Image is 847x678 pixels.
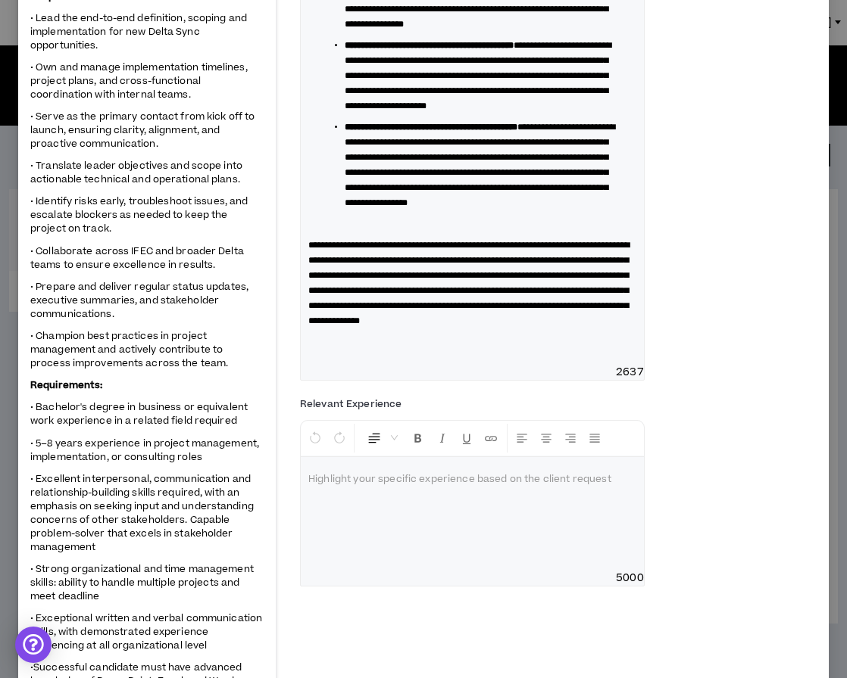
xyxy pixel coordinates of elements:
span: • Bachelor's degree in business or equivalent work experience in a related field required [30,400,248,428]
span: • Champion best practices in project management and actively contribute to process improvements a... [30,329,228,370]
span: • Identify risks early, troubleshoot issues, and escalate blockers as needed to keep the project ... [30,194,248,235]
span: • 5–8 years experience in project management, implementation, or consulting roles [30,437,259,464]
span: • Excellent interpersonal, communication and relationship-building skills required, with an empha... [30,472,254,554]
span: • Translate leader objectives and scope into actionable technical and operational plans. [30,159,242,186]
span: • Collaborate across IFEC and broader Delta teams to ensure excellence in results. [30,244,244,272]
label: Relevant Experience [300,392,402,416]
strong: Requirements: [30,378,102,392]
span: • Own and manage implementation timelines, project plans, and cross-functional coordination with ... [30,61,248,101]
button: Right Align [559,424,582,453]
button: Justify Align [583,424,606,453]
span: • Strong organizational and time management skills: ability to handle multiple projects and meet ... [30,562,254,603]
div: Open Intercom Messenger [15,627,52,663]
button: Format Underline [455,424,478,453]
span: • Lead the end-to-end definition, scoping and implementation for new Delta Sync opportunities. [30,11,247,52]
span: 2637 [616,365,644,380]
button: Insert Link [480,424,502,453]
button: Center Align [535,424,558,453]
button: Format Bold [407,424,430,453]
button: Format Italics [431,424,454,453]
button: Redo [328,424,351,453]
button: Left Align [511,424,533,453]
span: • Serve as the primary contact from kick off to launch, ensuring clarity, alignment, and proactiv... [30,110,255,151]
button: Undo [304,424,327,453]
span: • Exceptional written and verbal communication skills, with demonstrated experience influencing a... [30,611,262,652]
span: • Prepare and deliver regular status updates, executive summaries, and stakeholder communications. [30,280,248,321]
span: 5000 [616,571,644,586]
